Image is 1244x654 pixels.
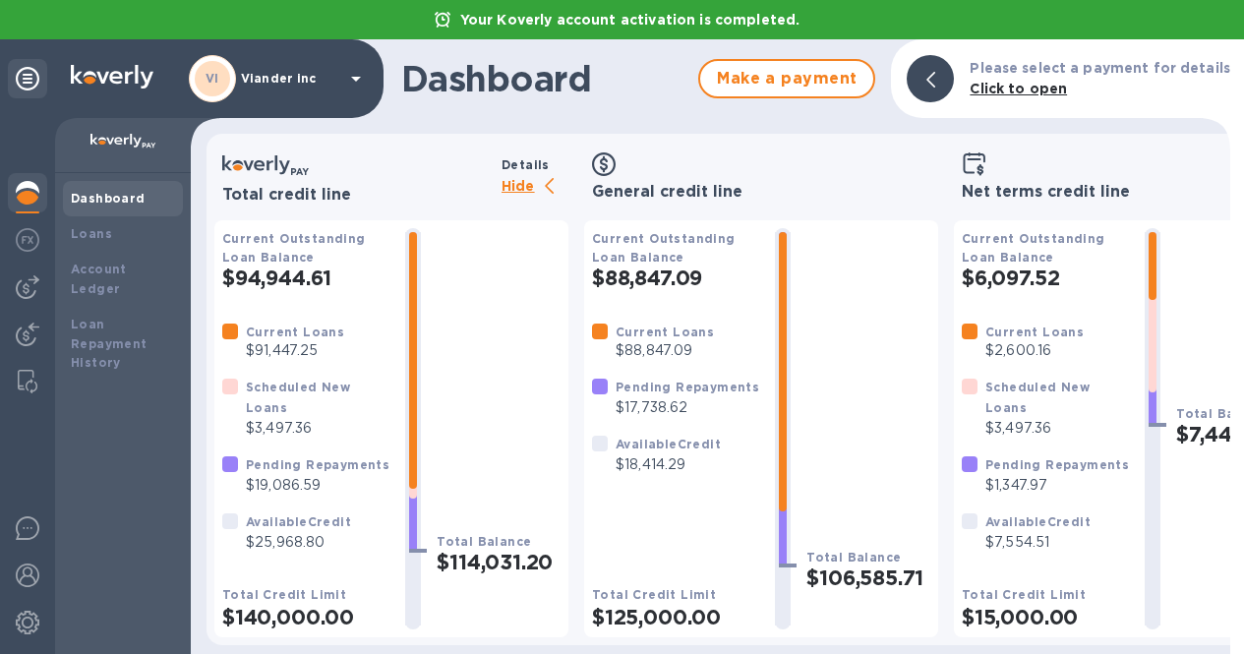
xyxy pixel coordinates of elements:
[16,228,39,252] img: Foreign exchange
[246,340,344,361] p: $91,447.25
[222,186,494,205] h3: Total credit line
[71,226,112,241] b: Loans
[616,380,759,394] b: Pending Repayments
[437,550,561,574] h2: $114,031.20
[592,231,736,265] b: Current Outstanding Loan Balance
[592,587,716,602] b: Total Credit Limit
[716,67,858,90] span: Make a payment
[592,605,759,629] h2: $125,000.00
[246,475,389,496] p: $19,086.59
[246,532,351,553] p: $25,968.80
[985,514,1091,529] b: Available Credit
[616,325,714,339] b: Current Loans
[71,317,148,371] b: Loan Repayment History
[206,71,219,86] b: VI
[962,605,1129,629] h2: $15,000.00
[985,340,1084,361] p: $2,600.16
[246,457,389,472] b: Pending Repayments
[241,72,339,86] p: Viander inc
[962,266,1129,290] h2: $6,097.52
[222,587,346,602] b: Total Credit Limit
[985,475,1129,496] p: $1,347.97
[985,532,1091,553] p: $7,554.51
[8,59,47,98] div: Unpin categories
[806,565,930,590] h2: $106,585.71
[71,65,153,89] img: Logo
[502,157,550,172] b: Details
[616,340,714,361] p: $88,847.09
[970,60,1230,76] b: Please select a payment for details
[985,325,1084,339] b: Current Loans
[592,183,930,202] h3: General credit line
[985,457,1129,472] b: Pending Repayments
[616,454,721,475] p: $18,414.29
[962,231,1105,265] b: Current Outstanding Loan Balance
[985,380,1090,415] b: Scheduled New Loans
[401,58,688,99] h1: Dashboard
[616,397,759,418] p: $17,738.62
[616,437,721,451] b: Available Credit
[437,534,531,549] b: Total Balance
[246,325,344,339] b: Current Loans
[222,231,366,265] b: Current Outstanding Loan Balance
[450,10,810,30] p: Your Koverly account activation is completed.
[970,81,1067,96] b: Click to open
[246,380,350,415] b: Scheduled New Loans
[71,191,146,206] b: Dashboard
[592,266,759,290] h2: $88,847.09
[71,262,127,296] b: Account Ledger
[222,605,389,629] h2: $140,000.00
[222,266,389,290] h2: $94,944.61
[698,59,875,98] button: Make a payment
[806,550,901,565] b: Total Balance
[985,418,1129,439] p: $3,497.36
[246,418,389,439] p: $3,497.36
[246,514,351,529] b: Available Credit
[502,175,568,200] p: Hide
[962,587,1086,602] b: Total Credit Limit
